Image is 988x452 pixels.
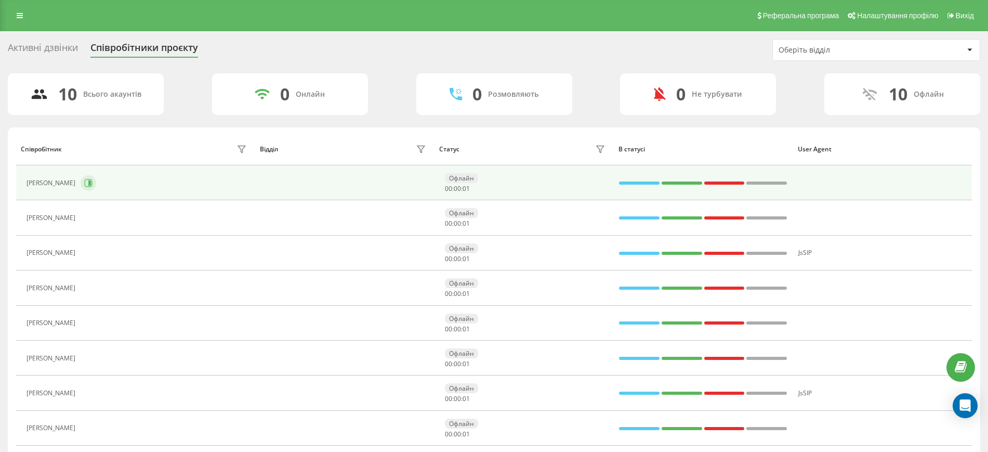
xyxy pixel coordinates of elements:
[445,278,478,288] div: Офлайн
[445,359,452,368] span: 00
[618,146,788,153] div: В статусі
[21,146,62,153] div: Співробітник
[692,90,742,99] div: Не турбувати
[488,90,538,99] div: Розмовляють
[445,431,470,438] div: : :
[445,394,452,403] span: 00
[463,289,470,298] span: 01
[463,430,470,438] span: 01
[27,285,78,292] div: [PERSON_NAME]
[8,42,78,58] div: Активні дзвінки
[445,184,452,193] span: 00
[956,11,974,20] span: Вихід
[445,220,470,227] div: : :
[27,390,78,397] div: [PERSON_NAME]
[454,254,461,263] span: 00
[445,360,470,368] div: : :
[445,289,452,298] span: 00
[463,394,470,403] span: 01
[27,249,78,256] div: [PERSON_NAME]
[27,179,78,187] div: [PERSON_NAME]
[445,348,478,358] div: Офлайн
[798,389,812,397] span: JsSIP
[454,394,461,403] span: 00
[953,393,978,418] div: Open Intercom Messenger
[445,255,470,263] div: : :
[463,254,470,263] span: 01
[27,355,78,362] div: [PERSON_NAME]
[445,243,478,253] div: Офлайн
[445,383,478,393] div: Офлайн
[445,290,470,298] div: : :
[445,208,478,218] div: Офлайн
[454,325,461,333] span: 00
[798,146,967,153] div: User Agent
[439,146,459,153] div: Статус
[463,359,470,368] span: 01
[445,173,478,183] div: Офлайн
[445,219,452,228] span: 00
[445,326,470,333] div: : :
[914,90,944,99] div: Офлайн
[779,46,903,55] div: Оберіть відділ
[90,42,198,58] div: Співробітники проєкту
[463,325,470,333] span: 01
[889,84,907,104] div: 10
[463,219,470,228] span: 01
[454,289,461,298] span: 00
[58,84,77,104] div: 10
[454,359,461,368] span: 00
[763,11,839,20] span: Реферальна програма
[798,248,812,257] span: JsSIP
[445,254,452,263] span: 00
[445,430,452,438] span: 00
[445,325,452,333] span: 00
[296,90,325,99] div: Онлайн
[857,11,938,20] span: Налаштування профілю
[445,395,470,403] div: : :
[445,314,478,324] div: Офлайн
[27,319,78,327] div: [PERSON_NAME]
[676,84,686,104] div: 0
[454,184,461,193] span: 00
[445,419,478,429] div: Офлайн
[27,214,78,222] div: [PERSON_NAME]
[463,184,470,193] span: 01
[472,84,482,104] div: 0
[454,430,461,438] span: 00
[280,84,289,104] div: 0
[260,146,278,153] div: Відділ
[445,185,470,192] div: : :
[83,90,141,99] div: Всього акаунтів
[454,219,461,228] span: 00
[27,424,78,432] div: [PERSON_NAME]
